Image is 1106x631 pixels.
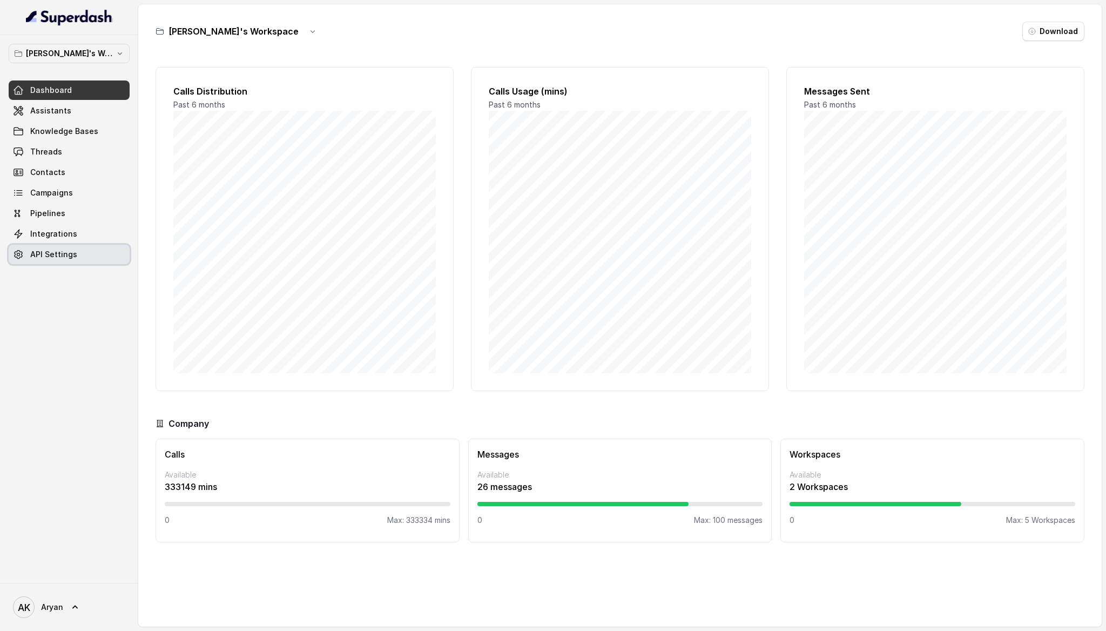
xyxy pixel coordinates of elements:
p: 0 [790,515,794,526]
p: Max: 100 messages [694,515,763,526]
span: API Settings [30,249,77,260]
button: [PERSON_NAME]'s Workspace [9,44,130,63]
p: 2 Workspaces [790,480,1075,493]
h3: Company [168,417,209,430]
span: Knowledge Bases [30,126,98,137]
span: Contacts [30,167,65,178]
h3: Calls [165,448,450,461]
a: Campaigns [9,183,130,203]
a: Knowledge Bases [9,122,130,141]
span: Pipelines [30,208,65,219]
a: Dashboard [9,80,130,100]
p: 26 messages [477,480,763,493]
h2: Messages Sent [804,85,1067,98]
a: Integrations [9,224,130,244]
text: AK [18,602,30,613]
span: Threads [30,146,62,157]
span: Past 6 months [804,100,856,109]
h2: Calls Usage (mins) [489,85,751,98]
p: [PERSON_NAME]'s Workspace [26,47,112,60]
span: Dashboard [30,85,72,96]
button: Download [1022,22,1084,41]
p: Available [165,469,450,480]
span: Integrations [30,229,77,239]
h3: Messages [477,448,763,461]
a: Pipelines [9,204,130,223]
h2: Calls Distribution [173,85,436,98]
h3: [PERSON_NAME]'s Workspace [168,25,299,38]
p: 0 [477,515,482,526]
p: Max: 5 Workspaces [1006,515,1075,526]
a: API Settings [9,245,130,264]
span: Aryan [41,602,63,613]
p: 0 [165,515,170,526]
span: Campaigns [30,187,73,198]
p: Available [477,469,763,480]
p: Available [790,469,1075,480]
h3: Workspaces [790,448,1075,461]
span: Assistants [30,105,71,116]
a: Assistants [9,101,130,120]
a: Contacts [9,163,130,182]
a: Threads [9,142,130,162]
span: Past 6 months [173,100,225,109]
p: Max: 333334 mins [387,515,450,526]
img: light.svg [26,9,113,26]
span: Past 6 months [489,100,541,109]
a: Aryan [9,592,130,622]
p: 333149 mins [165,480,450,493]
